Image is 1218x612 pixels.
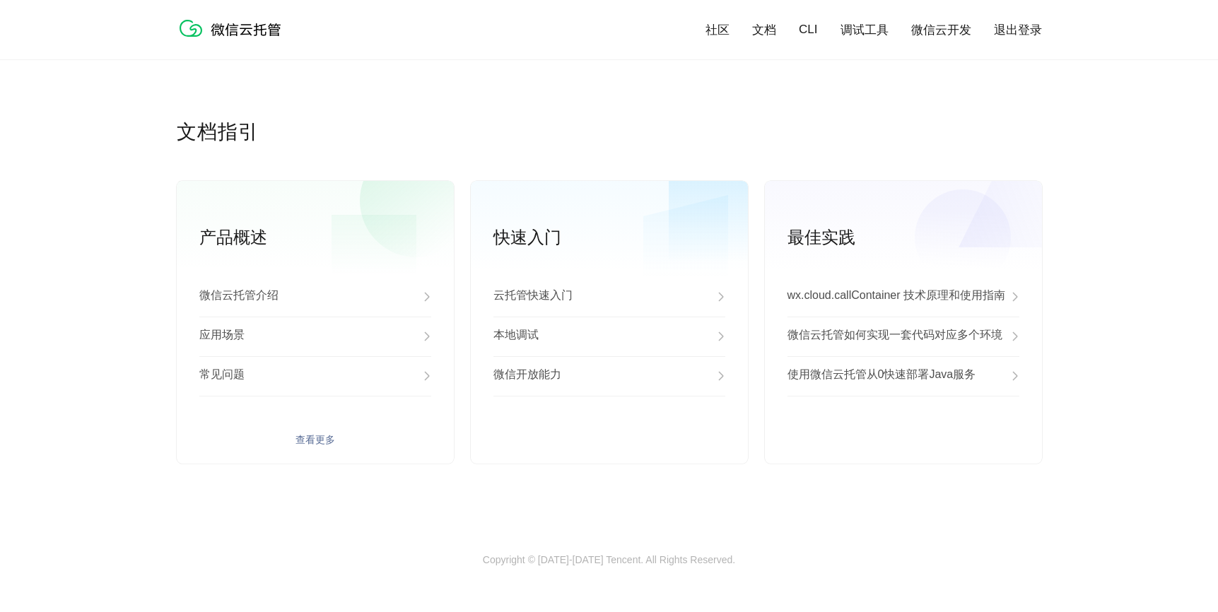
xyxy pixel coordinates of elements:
a: CLI [799,23,817,37]
a: 微信开放能力 [493,356,725,396]
p: 文档指引 [177,119,1042,147]
a: 退出登录 [994,22,1042,38]
p: wx.cloud.callContainer 技术原理和使用指南 [787,288,1006,305]
p: 最佳实践 [787,226,1042,249]
a: 社区 [705,22,730,38]
a: 微信云托管如何实现一套代码对应多个环境 [787,317,1019,356]
p: 应用场景 [199,328,245,345]
a: 应用场景 [199,317,431,356]
a: wx.cloud.callContainer 技术原理和使用指南 [787,277,1019,317]
p: 微信云托管介绍 [199,288,279,305]
p: 云托管快速入门 [493,288,573,305]
p: 微信开放能力 [493,367,561,384]
a: 本地调试 [493,317,725,356]
p: 产品概述 [199,226,454,249]
a: 微信云托管介绍 [199,277,431,317]
a: 查看更多 [787,434,1019,447]
a: 云托管快速入门 [493,277,725,317]
p: 常见问题 [199,367,245,384]
a: 文档 [752,22,776,38]
p: 使用微信云托管从0快速部署Java服务 [787,367,976,384]
p: 快速入门 [493,226,748,249]
a: 查看更多 [493,434,725,447]
img: 微信云托管 [177,14,290,42]
p: 微信云托管如何实现一套代码对应多个环境 [787,328,1002,345]
p: 本地调试 [493,328,539,345]
p: Copyright © [DATE]-[DATE] Tencent. All Rights Reserved. [483,554,735,568]
a: 微信云开发 [911,22,971,38]
a: 使用微信云托管从0快速部署Java服务 [787,356,1019,396]
a: 微信云托管 [177,33,290,45]
a: 常见问题 [199,356,431,396]
a: 查看更多 [199,434,431,447]
a: 调试工具 [841,22,889,38]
